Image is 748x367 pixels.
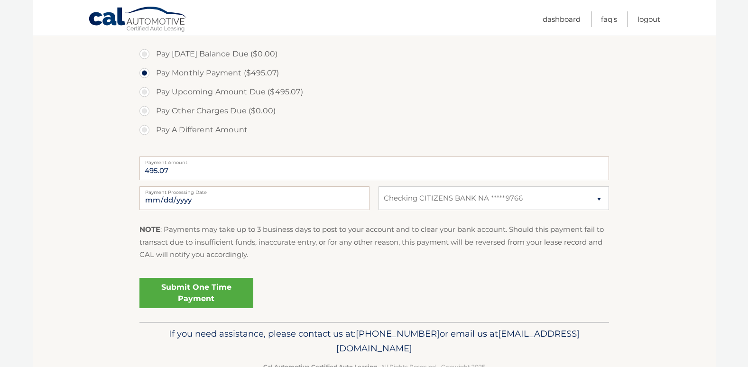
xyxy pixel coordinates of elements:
[139,156,609,180] input: Payment Amount
[139,83,609,101] label: Pay Upcoming Amount Due ($495.07)
[139,64,609,83] label: Pay Monthly Payment ($495.07)
[356,328,440,339] span: [PHONE_NUMBER]
[637,11,660,27] a: Logout
[601,11,617,27] a: FAQ's
[88,6,188,34] a: Cal Automotive
[139,223,609,261] p: : Payments may take up to 3 business days to post to your account and to clear your bank account....
[139,45,609,64] label: Pay [DATE] Balance Due ($0.00)
[146,326,603,357] p: If you need assistance, please contact us at: or email us at
[543,11,581,27] a: Dashboard
[139,120,609,139] label: Pay A Different Amount
[139,156,609,164] label: Payment Amount
[139,186,369,210] input: Payment Date
[139,225,160,234] strong: NOTE
[139,186,369,194] label: Payment Processing Date
[139,101,609,120] label: Pay Other Charges Due ($0.00)
[139,278,253,308] a: Submit One Time Payment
